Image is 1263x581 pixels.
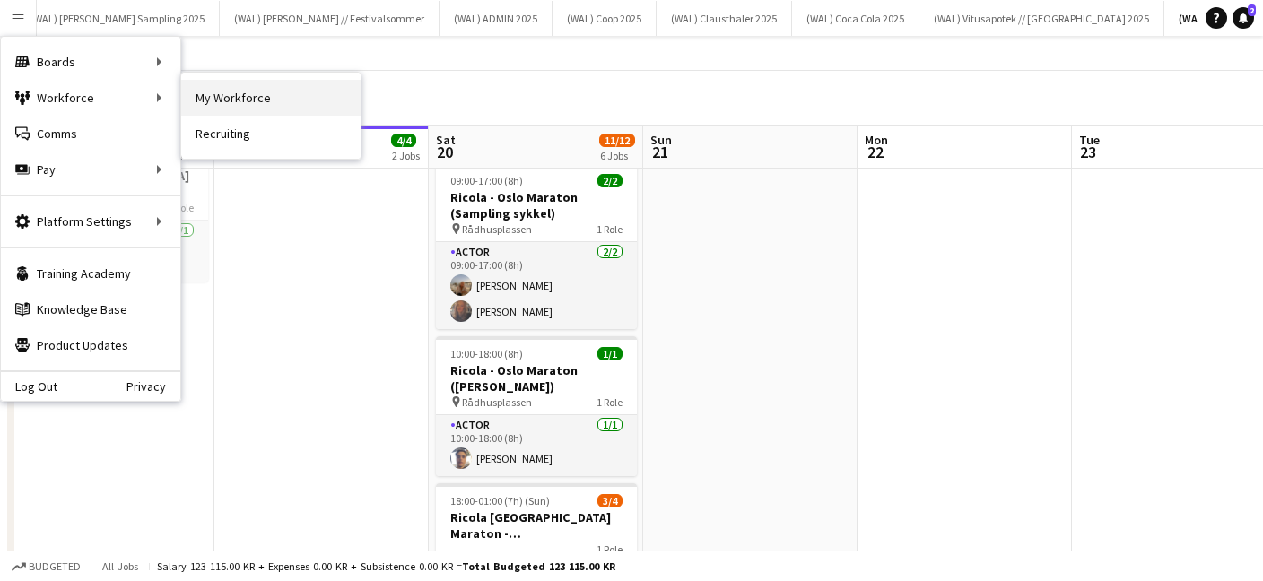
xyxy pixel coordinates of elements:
[181,80,361,116] a: My Workforce
[1,44,180,80] div: Boards
[450,347,523,360] span: 10:00-18:00 (8h)
[1,116,180,152] a: Comms
[99,559,142,573] span: All jobs
[462,559,615,573] span: Total Budgeted 123 115.00 KR
[1233,7,1254,29] a: 2
[657,1,792,36] button: (WAL) Clausthaler 2025
[919,1,1164,36] button: (WAL) Vitusapotek // [GEOGRAPHIC_DATA] 2025
[29,560,81,573] span: Budgeted
[436,415,637,476] app-card-role: Actor1/110:00-18:00 (8h)[PERSON_NAME]
[436,509,637,542] h3: Ricola [GEOGRAPHIC_DATA] Maraton - [GEOGRAPHIC_DATA]
[1,152,180,187] div: Pay
[450,174,523,187] span: 09:00-17:00 (8h)
[1,256,180,291] a: Training Academy
[440,1,553,36] button: (WAL) ADMIN 2025
[433,142,456,162] span: 20
[650,132,672,148] span: Sun
[436,336,637,476] app-job-card: 10:00-18:00 (8h)1/1Ricola - Oslo Maraton ([PERSON_NAME]) Rådhusplassen1 RoleActor1/110:00-18:00 (...
[862,142,888,162] span: 22
[9,557,83,577] button: Budgeted
[1,327,180,363] a: Product Updates
[436,132,456,148] span: Sat
[392,149,420,162] div: 2 Jobs
[1,379,57,394] a: Log Out
[648,142,672,162] span: 21
[16,1,220,36] button: (WAL) [PERSON_NAME] Sampling 2025
[436,362,637,395] h3: Ricola - Oslo Maraton ([PERSON_NAME])
[157,559,615,573] div: Salary 123 115.00 KR + Expenses 0.00 KR + Subsistence 0.00 KR =
[1248,4,1256,16] span: 2
[597,347,623,360] span: 1/1
[126,379,180,394] a: Privacy
[1076,142,1100,162] span: 23
[792,1,919,36] button: (WAL) Coca Cola 2025
[1,204,180,239] div: Platform Settings
[462,222,532,236] span: Rådhusplassen
[391,134,416,147] span: 4/4
[597,494,623,507] span: 3/4
[181,116,361,152] a: Recruiting
[553,1,657,36] button: (WAL) Coop 2025
[436,189,637,221] h3: Ricola - Oslo Maraton (Sampling sykkel)
[597,395,623,409] span: 1 Role
[436,163,637,329] app-job-card: 09:00-17:00 (8h)2/2Ricola - Oslo Maraton (Sampling sykkel) Rådhusplassen1 RoleActor2/209:00-17:00...
[599,134,635,147] span: 11/12
[1079,132,1100,148] span: Tue
[597,222,623,236] span: 1 Role
[1,80,180,116] div: Workforce
[597,542,623,556] span: 1 Role
[1,291,180,327] a: Knowledge Base
[600,149,634,162] div: 6 Jobs
[597,174,623,187] span: 2/2
[450,494,550,507] span: 18:00-01:00 (7h) (Sun)
[220,1,440,36] button: (WAL) [PERSON_NAME] // Festivalsommer
[462,395,532,409] span: Rådhusplassen
[436,242,637,329] app-card-role: Actor2/209:00-17:00 (8h)[PERSON_NAME][PERSON_NAME]
[865,132,888,148] span: Mon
